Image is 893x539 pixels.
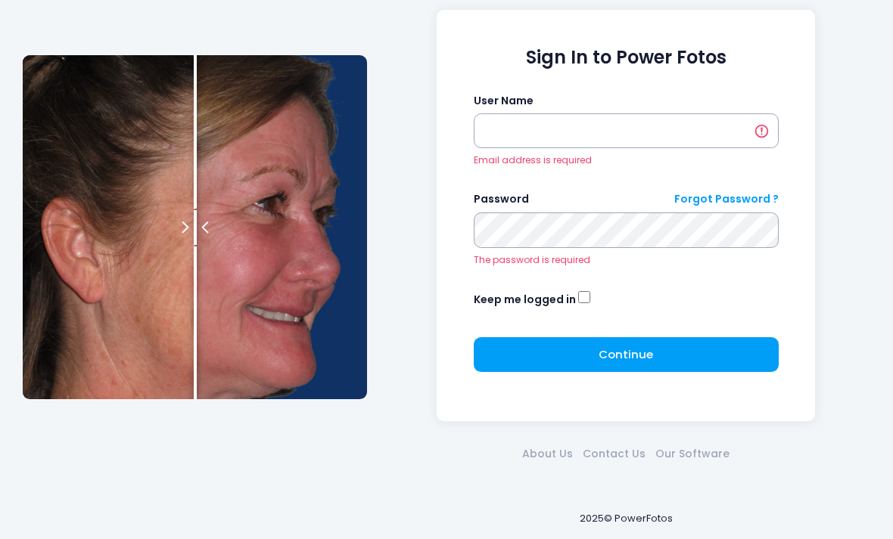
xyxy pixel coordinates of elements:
label: Keep me logged in [474,293,576,308]
a: Our Software [651,447,735,463]
label: Password [474,192,529,208]
a: About Us [518,447,578,463]
h1: Sign In to Power Fotos [474,48,779,70]
div: The password is required [474,254,779,268]
span: Continue [599,347,653,363]
div: Email address is required [474,154,779,168]
button: Continue [474,338,779,373]
a: Forgot Password ? [674,192,779,208]
a: Contact Us [578,447,651,463]
label: User Name [474,94,534,110]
